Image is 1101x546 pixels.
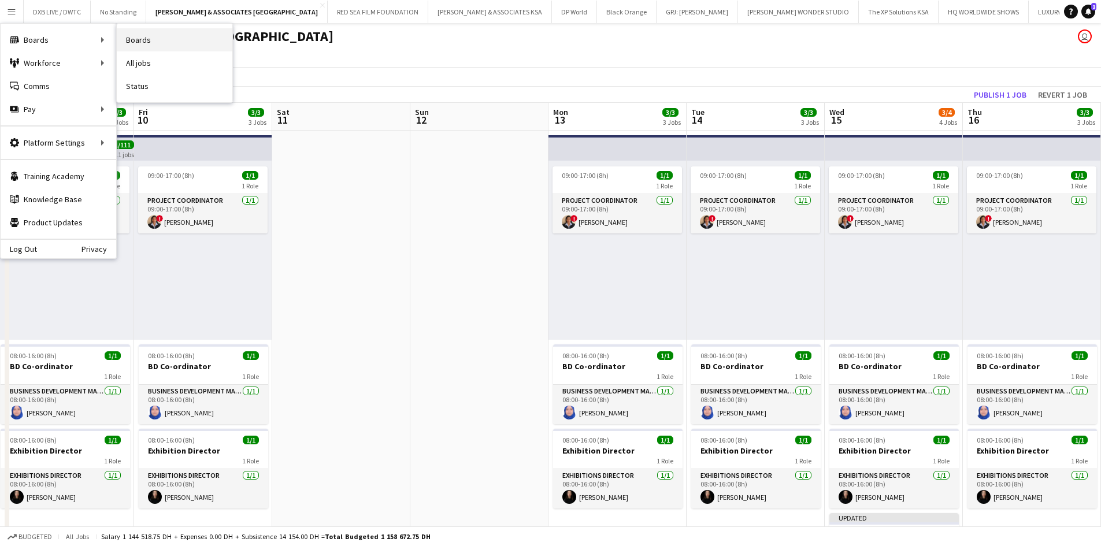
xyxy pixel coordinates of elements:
span: 1 Role [104,456,121,465]
span: 1 Role [242,372,259,381]
span: 09:00-17:00 (8h) [562,171,609,180]
span: 1/1 [657,436,673,444]
span: 1/1 [795,171,811,180]
span: 08:00-16:00 (8h) [10,351,57,360]
a: Log Out [1,244,37,254]
span: 3/4 [939,108,955,117]
span: 09:00-17:00 (8h) [700,171,747,180]
div: 4 Jobs [939,118,957,127]
button: No Standing [91,1,146,23]
span: 1 Role [242,181,258,190]
h3: Exhibition Director [139,445,268,456]
h3: Exhibition Director [691,445,821,456]
span: 08:00-16:00 (8h) [562,436,609,444]
span: 1 [1091,3,1096,10]
span: ! [570,215,577,222]
span: 3/3 [110,108,126,117]
span: 08:00-16:00 (8h) [700,351,747,360]
span: 1 Role [657,456,673,465]
span: 3/3 [248,108,264,117]
span: 1/1 [933,171,949,180]
app-job-card: 09:00-17:00 (8h)1/11 RoleProject Coordinator1/109:00-17:00 (8h)![PERSON_NAME] [138,166,268,233]
button: [PERSON_NAME] & ASSOCIATES [GEOGRAPHIC_DATA] [146,1,328,23]
span: Mon [553,107,568,117]
span: 1 Role [795,372,811,381]
app-job-card: 08:00-16:00 (8h)1/1BD Co-ordinator1 RoleBusiness Development Manager1/108:00-16:00 (8h)[PERSON_NAME] [139,344,268,424]
div: 08:00-16:00 (8h)1/1BD Co-ordinator1 RoleBusiness Development Manager1/108:00-16:00 (8h)[PERSON_NAME] [1,344,130,424]
span: 08:00-16:00 (8h) [562,351,609,360]
span: 1/1 [242,171,258,180]
span: 1 Role [933,372,950,381]
span: 1/1 [1071,171,1087,180]
app-card-role: Exhibitions Director1/108:00-16:00 (8h)[PERSON_NAME] [829,469,959,508]
div: 08:00-16:00 (8h)1/1Exhibition Director1 RoleExhibitions Director1/108:00-16:00 (8h)[PERSON_NAME] [139,429,268,508]
app-job-card: 09:00-17:00 (8h)1/11 RoleProject Coordinator1/109:00-17:00 (8h)![PERSON_NAME] [829,166,958,233]
div: Pay [1,98,116,121]
span: 1/1 [795,351,811,360]
a: Privacy [81,244,116,254]
span: 1 Role [932,181,949,190]
a: All jobs [117,51,232,75]
span: Sat [277,107,290,117]
app-card-role: Project Coordinator1/109:00-17:00 (8h)![PERSON_NAME] [829,194,958,233]
div: Salary 1 144 518.75 DH + Expenses 0.00 DH + Subsistence 14 154.00 DH = [101,532,431,541]
span: 1 Role [242,456,259,465]
app-card-role: Business Development Manager1/108:00-16:00 (8h)[PERSON_NAME] [139,385,268,424]
button: Publish 1 job [969,87,1031,102]
button: GPJ: [PERSON_NAME] [657,1,738,23]
a: Comms [1,75,116,98]
span: 14 [689,113,705,127]
div: Platform Settings [1,131,116,154]
span: 10 [137,113,148,127]
app-card-role: Project Coordinator1/109:00-17:00 (8h)![PERSON_NAME] [967,194,1096,233]
span: 3/3 [662,108,679,117]
div: 08:00-16:00 (8h)1/1Exhibition Director1 RoleExhibitions Director1/108:00-16:00 (8h)[PERSON_NAME] [1,429,130,508]
app-job-card: 08:00-16:00 (8h)1/1BD Co-ordinator1 RoleBusiness Development Manager1/108:00-16:00 (8h)[PERSON_NAME] [553,344,683,424]
div: 3 Jobs [1077,118,1095,127]
span: Total Budgeted 1 158 672.75 DH [325,532,431,541]
span: 16 [966,113,982,127]
span: 08:00-16:00 (8h) [700,436,747,444]
div: 3 Jobs [249,118,266,127]
app-card-role: Project Coordinator1/109:00-17:00 (8h)![PERSON_NAME] [553,194,682,233]
span: All jobs [64,532,91,541]
span: 1/1 [933,351,950,360]
span: 1/1 [243,351,259,360]
button: HQ WORLDWIDE SHOWS [939,1,1029,23]
h3: Exhibition Director [1,445,130,456]
span: 1/1 [795,436,811,444]
span: ! [847,215,854,222]
span: 1/1 [105,436,121,444]
button: DP World [552,1,597,23]
app-job-card: 08:00-16:00 (8h)1/1Exhibition Director1 RoleExhibitions Director1/108:00-16:00 (8h)[PERSON_NAME] [553,429,683,508]
app-job-card: 08:00-16:00 (8h)1/1Exhibition Director1 RoleExhibitions Director1/108:00-16:00 (8h)[PERSON_NAME] [691,429,821,508]
app-card-role: Business Development Manager1/108:00-16:00 (8h)[PERSON_NAME] [829,385,959,424]
span: 09:00-17:00 (8h) [147,171,194,180]
span: 15 [828,113,844,127]
span: 3/3 [800,108,817,117]
app-card-role: Business Development Manager1/108:00-16:00 (8h)[PERSON_NAME] [967,385,1097,424]
button: LUXURY KSA [1029,1,1083,23]
app-user-avatar: Stephen McCafferty [1078,29,1092,43]
app-card-role: Business Development Manager1/108:00-16:00 (8h)[PERSON_NAME] [553,385,683,424]
span: ! [985,215,992,222]
span: 08:00-16:00 (8h) [977,436,1024,444]
div: Boards [1,28,116,51]
h3: BD Co-ordinator [691,361,821,372]
span: 1/1 [243,436,259,444]
app-job-card: 09:00-17:00 (8h)1/11 RoleProject Coordinator1/109:00-17:00 (8h)![PERSON_NAME] [553,166,682,233]
div: Updated [829,513,959,522]
a: 1 [1081,5,1095,18]
app-job-card: 08:00-16:00 (8h)1/1Exhibition Director1 RoleExhibitions Director1/108:00-16:00 (8h)[PERSON_NAME] [967,429,1097,508]
button: Revert 1 job [1033,87,1092,102]
span: 08:00-16:00 (8h) [977,351,1024,360]
div: 3 Jobs [801,118,819,127]
span: 1 Role [104,372,121,381]
span: 09:00-17:00 (8h) [838,171,885,180]
span: 12 [413,113,429,127]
